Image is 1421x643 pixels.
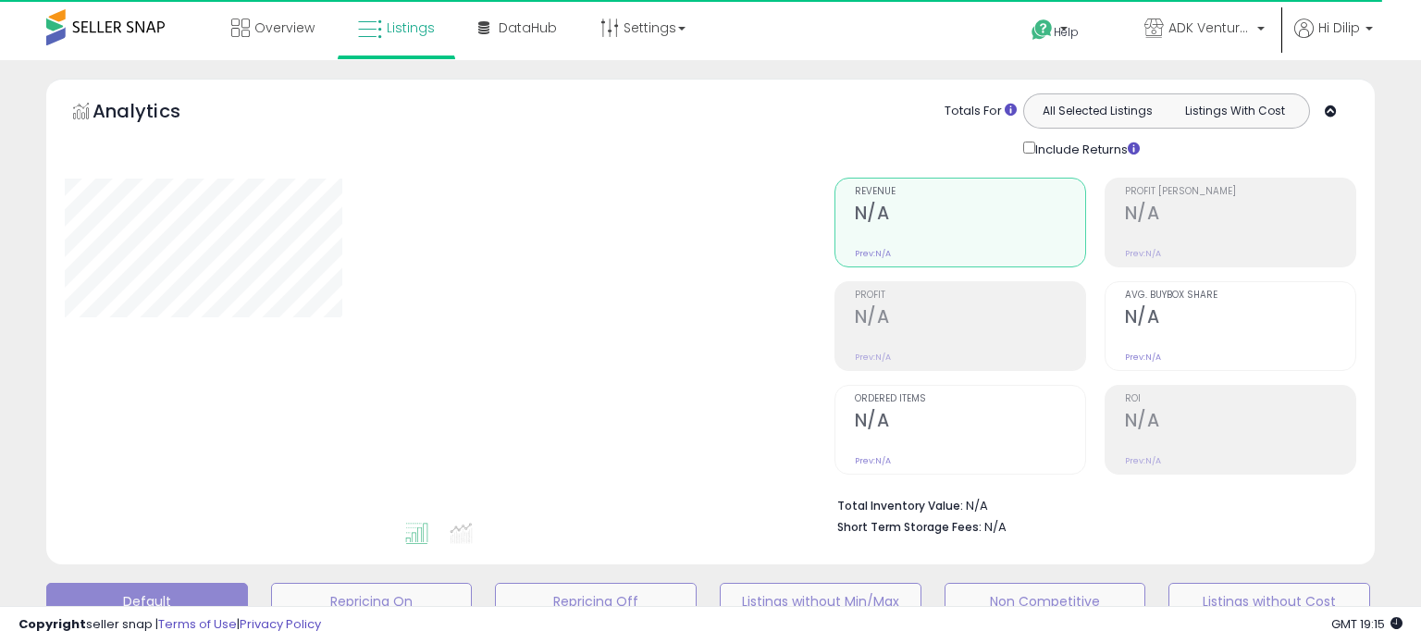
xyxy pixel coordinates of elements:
a: Terms of Use [158,615,237,633]
button: Default [46,583,248,620]
h2: N/A [855,306,1085,331]
button: Repricing Off [495,583,697,620]
span: Profit [PERSON_NAME] [1125,187,1355,197]
b: Total Inventory Value: [837,498,963,513]
button: Listings With Cost [1166,99,1304,123]
i: Get Help [1031,19,1054,42]
div: Totals For [945,103,1017,120]
span: N/A [984,518,1007,536]
span: Help [1054,24,1079,40]
h2: N/A [855,203,1085,228]
span: ADK Ventures [1168,19,1252,37]
small: Prev: N/A [1125,352,1161,363]
span: 2025-09-10 19:15 GMT [1331,615,1402,633]
span: Overview [254,19,315,37]
a: Privacy Policy [240,615,321,633]
div: Include Returns [1009,138,1162,159]
h2: N/A [1125,410,1355,435]
span: ROI [1125,394,1355,404]
small: Prev: N/A [1125,248,1161,259]
span: Listings [387,19,435,37]
button: Repricing On [271,583,473,620]
span: Avg. Buybox Share [1125,291,1355,301]
button: Listings without Min/Max [720,583,921,620]
small: Prev: N/A [855,248,891,259]
small: Prev: N/A [855,352,891,363]
h2: N/A [855,410,1085,435]
h5: Analytics [93,98,216,129]
strong: Copyright [19,615,86,633]
small: Prev: N/A [855,455,891,466]
button: Listings without Cost [1168,583,1370,620]
span: Revenue [855,187,1085,197]
small: Prev: N/A [1125,455,1161,466]
span: DataHub [499,19,557,37]
b: Short Term Storage Fees: [837,519,982,535]
button: Non Competitive [945,583,1146,620]
span: Ordered Items [855,394,1085,404]
div: seller snap | | [19,616,321,634]
span: Hi Dilip [1318,19,1360,37]
span: Profit [855,291,1085,301]
button: All Selected Listings [1029,99,1167,123]
a: Hi Dilip [1294,19,1373,60]
h2: N/A [1125,203,1355,228]
li: N/A [837,493,1342,515]
h2: N/A [1125,306,1355,331]
a: Help [1017,5,1115,60]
